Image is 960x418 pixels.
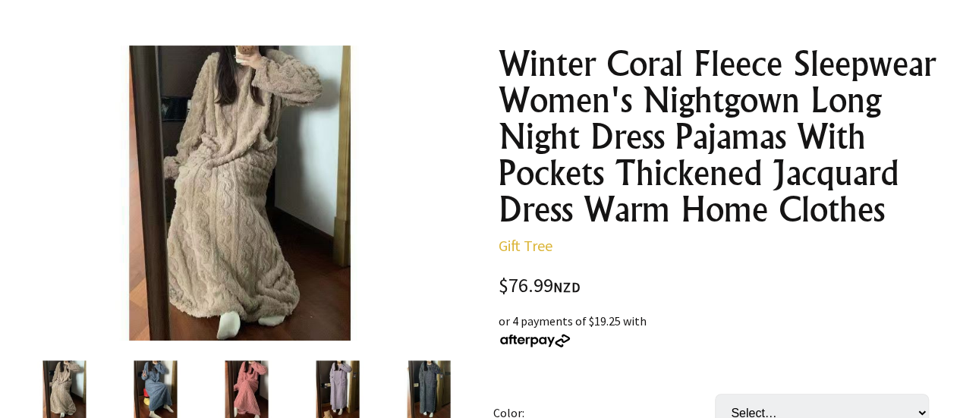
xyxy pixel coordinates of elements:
[499,276,942,297] div: $76.99
[309,360,367,418] img: Winter Coral Fleece Sleepwear Women's Nightgown Long Night Dress Pajamas With Pockets Thickened J...
[93,46,388,341] img: Winter Coral Fleece Sleepwear Women's Nightgown Long Night Dress Pajamas With Pockets Thickened J...
[499,312,942,348] div: or 4 payments of $19.25 with
[499,236,552,255] a: Gift Tree
[218,360,275,418] img: Winter Coral Fleece Sleepwear Women's Nightgown Long Night Dress Pajamas With Pockets Thickened J...
[499,46,942,228] h1: Winter Coral Fleece Sleepwear Women's Nightgown Long Night Dress Pajamas With Pockets Thickened J...
[553,278,581,296] span: NZD
[36,360,93,418] img: Winter Coral Fleece Sleepwear Women's Nightgown Long Night Dress Pajamas With Pockets Thickened J...
[499,334,571,347] img: Afterpay
[127,360,184,418] img: Winter Coral Fleece Sleepwear Women's Nightgown Long Night Dress Pajamas With Pockets Thickened J...
[400,360,458,418] img: Winter Coral Fleece Sleepwear Women's Nightgown Long Night Dress Pajamas With Pockets Thickened J...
